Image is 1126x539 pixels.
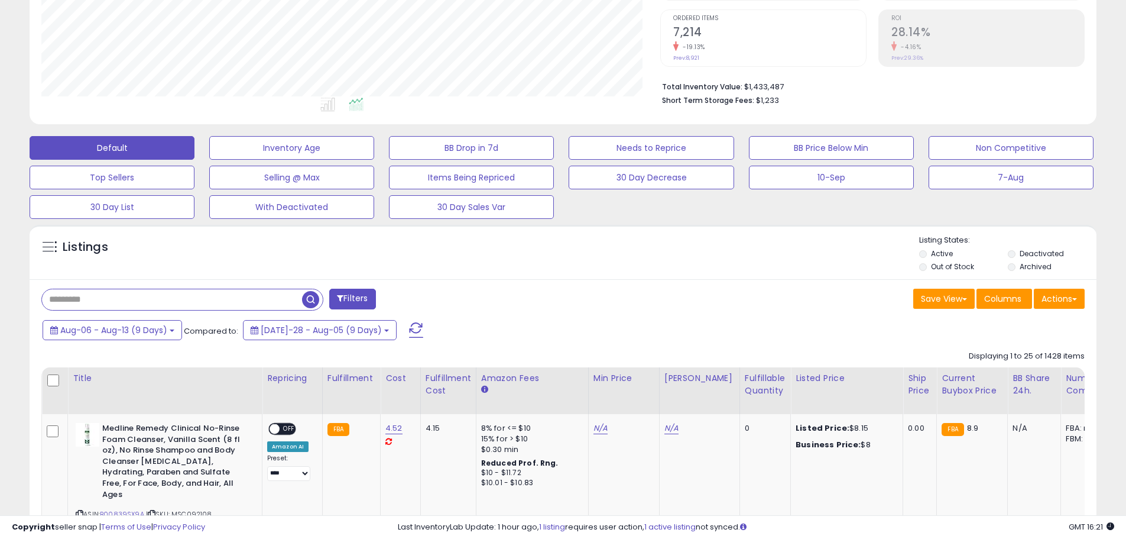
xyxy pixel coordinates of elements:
button: Columns [976,289,1032,309]
div: Amazon AI [267,441,309,452]
span: Aug-06 - Aug-13 (9 Days) [60,324,167,336]
li: $1,433,487 [662,79,1076,93]
a: 1 active listing [644,521,696,532]
button: Save View [913,289,975,309]
span: $1,233 [756,95,779,106]
div: Fulfillable Quantity [745,372,786,397]
label: Active [931,248,953,259]
label: Deactivated [1020,248,1064,259]
div: seller snap | | [12,522,205,533]
b: Listed Price: [796,422,849,434]
span: ROI [891,15,1084,22]
h2: 7,214 [673,25,866,41]
a: N/A [664,422,679,434]
b: Business Price: [796,439,861,450]
h5: Listings [63,239,108,256]
button: BB Price Below Min [749,136,914,160]
div: BB Share 24h. [1013,372,1056,397]
div: Cost [385,372,416,385]
small: FBA [942,423,963,436]
button: Items Being Repriced [389,166,554,189]
small: -4.16% [897,43,921,51]
button: 10-Sep [749,166,914,189]
div: $10 - $11.72 [481,468,579,478]
div: [PERSON_NAME] [664,372,735,385]
div: Displaying 1 to 25 of 1428 items [969,351,1085,362]
div: Current Buybox Price [942,372,1002,397]
button: Default [30,136,194,160]
button: Actions [1034,289,1085,309]
img: 31ELQF0DT4L._SL40_.jpg [76,423,99,447]
span: Ordered Items [673,15,866,22]
span: 8.9 [967,422,978,434]
div: 8% for <= $10 [481,423,579,434]
small: Prev: 8,921 [673,54,699,62]
label: Out of Stock [931,262,974,272]
div: $8.15 [796,423,894,434]
button: 30 Day Decrease [569,166,734,189]
b: Reduced Prof. Rng. [481,458,559,468]
div: Listed Price [796,372,898,385]
div: 0 [745,423,781,434]
div: Repricing [267,372,317,385]
button: Needs to Reprice [569,136,734,160]
div: Min Price [593,372,654,385]
div: $8 [796,440,894,450]
small: Prev: 29.36% [891,54,923,62]
button: Top Sellers [30,166,194,189]
a: 1 listing [539,521,565,532]
span: OFF [280,424,298,434]
button: With Deactivated [209,195,374,219]
span: 2025-08-13 16:21 GMT [1069,521,1114,532]
small: Amazon Fees. [481,385,488,395]
small: FBA [327,423,349,436]
button: Inventory Age [209,136,374,160]
div: Num of Comp. [1066,372,1109,397]
button: Non Competitive [929,136,1093,160]
button: BB Drop in 7d [389,136,554,160]
div: $10.01 - $10.83 [481,478,579,488]
p: Listing States: [919,235,1096,246]
div: Preset: [267,454,313,481]
div: 15% for > $10 [481,434,579,444]
span: [DATE]-28 - Aug-05 (9 Days) [261,324,382,336]
button: Aug-06 - Aug-13 (9 Days) [43,320,182,340]
div: 4.15 [426,423,467,434]
div: Last InventoryLab Update: 1 hour ago, requires user action, not synced. [398,522,1114,533]
b: Short Term Storage Fees: [662,95,754,105]
button: 30 Day List [30,195,194,219]
div: Ship Price [908,372,932,397]
div: FBA: n/a [1066,423,1105,434]
div: N/A [1013,423,1052,434]
small: -19.13% [679,43,705,51]
a: Terms of Use [101,521,151,532]
h2: 28.14% [891,25,1084,41]
b: Medline Remedy Clinical No-Rinse Foam Cleanser, Vanilla Scent (8 fl oz), No Rinse Shampoo and Bod... [102,423,246,503]
div: $0.30 min [481,444,579,455]
span: Columns [984,293,1021,305]
button: 30 Day Sales Var [389,195,554,219]
button: Selling @ Max [209,166,374,189]
a: Privacy Policy [153,521,205,532]
strong: Copyright [12,521,55,532]
div: Title [73,372,257,385]
span: Compared to: [184,325,238,337]
b: Total Inventory Value: [662,82,742,92]
div: 0.00 [908,423,927,434]
a: N/A [593,422,608,434]
div: FBM: n/a [1066,434,1105,444]
button: 7-Aug [929,166,1093,189]
div: Amazon Fees [481,372,583,385]
div: Fulfillment [327,372,375,385]
button: [DATE]-28 - Aug-05 (9 Days) [243,320,397,340]
label: Archived [1020,262,1052,272]
a: 4.52 [385,422,403,434]
div: Fulfillment Cost [426,372,471,397]
button: Filters [329,289,375,309]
